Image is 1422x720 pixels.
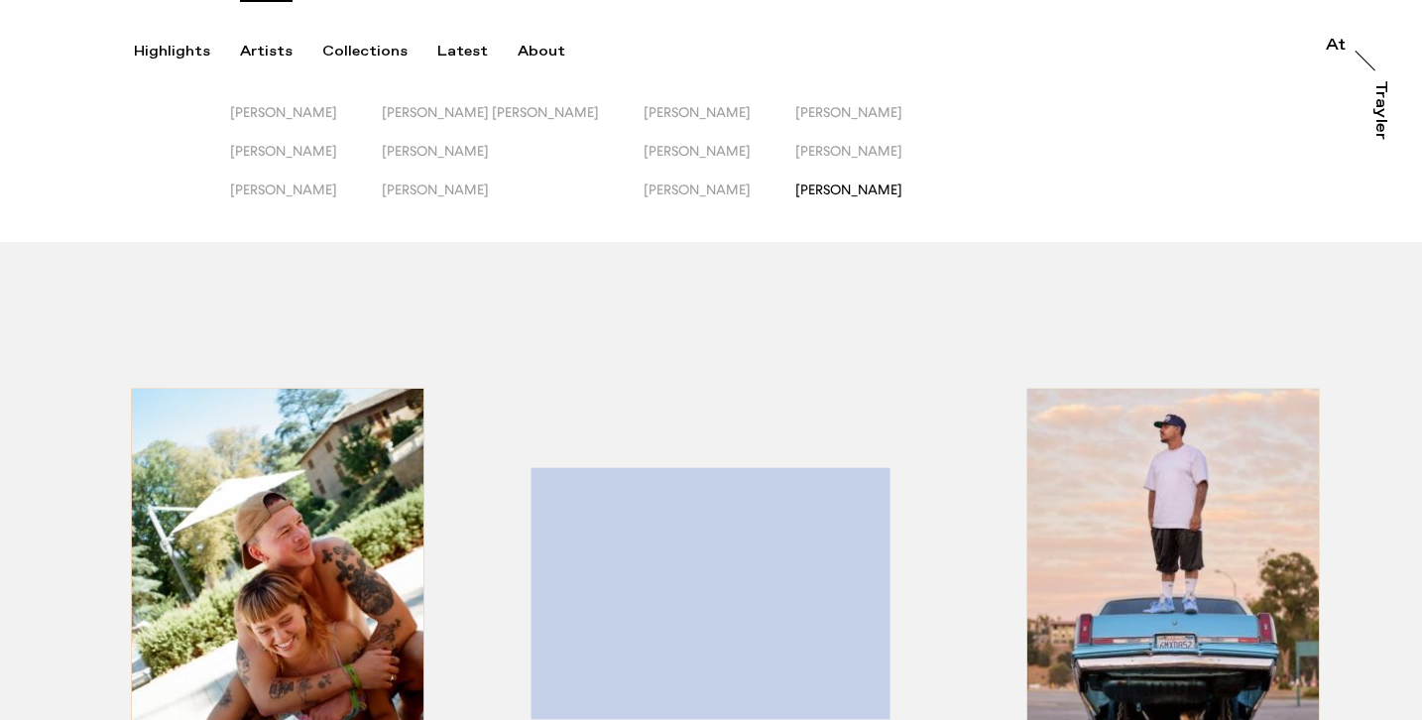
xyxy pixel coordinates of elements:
button: [PERSON_NAME] [382,181,644,220]
button: Collections [322,43,437,60]
button: [PERSON_NAME] [795,104,947,143]
span: [PERSON_NAME] [230,143,337,159]
div: Trayler [1372,80,1388,140]
span: [PERSON_NAME] [795,104,902,120]
button: [PERSON_NAME] [230,181,382,220]
span: [PERSON_NAME] [382,181,489,197]
button: [PERSON_NAME] [795,143,947,181]
span: [PERSON_NAME] [230,181,337,197]
button: [PERSON_NAME] [644,143,795,181]
span: [PERSON_NAME] [644,181,751,197]
button: Highlights [134,43,240,60]
button: [PERSON_NAME] [382,143,644,181]
button: [PERSON_NAME] [PERSON_NAME] [382,104,644,143]
button: [PERSON_NAME] [230,104,382,143]
div: Collections [322,43,408,60]
span: [PERSON_NAME] [PERSON_NAME] [382,104,599,120]
span: [PERSON_NAME] [644,104,751,120]
div: Latest [437,43,488,60]
div: About [518,43,565,60]
button: [PERSON_NAME] [644,104,795,143]
a: At [1326,38,1346,58]
button: [PERSON_NAME] [795,181,947,220]
button: [PERSON_NAME] [644,181,795,220]
span: [PERSON_NAME] [795,143,902,159]
span: [PERSON_NAME] [795,181,902,197]
div: Highlights [134,43,210,60]
span: [PERSON_NAME] [382,143,489,159]
div: Artists [240,43,293,60]
button: Artists [240,43,322,60]
span: [PERSON_NAME] [644,143,751,159]
button: [PERSON_NAME] [230,143,382,181]
span: [PERSON_NAME] [230,104,337,120]
a: Trayler [1368,80,1388,162]
button: About [518,43,595,60]
button: Latest [437,43,518,60]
